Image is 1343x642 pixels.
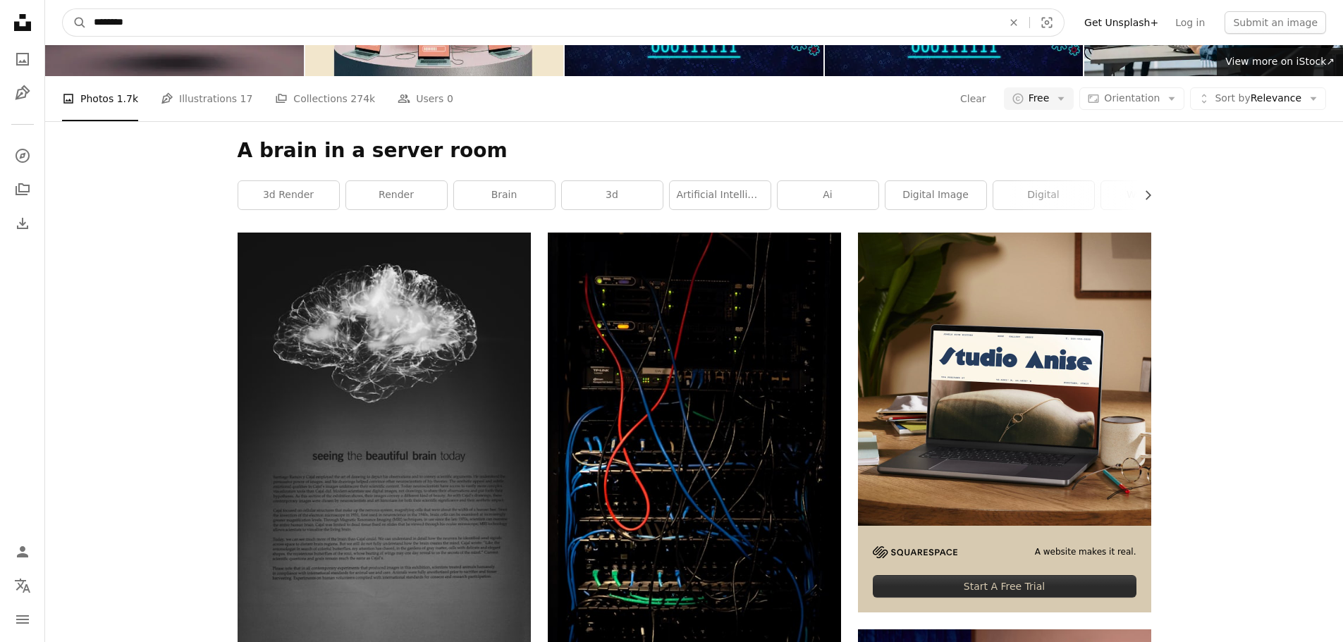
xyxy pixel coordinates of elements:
a: Illustrations 17 [161,76,252,121]
a: digital [993,181,1094,209]
button: Free [1004,87,1074,110]
a: render [346,181,447,209]
span: 274k [350,91,375,106]
span: Relevance [1215,92,1301,106]
button: Search Unsplash [63,9,87,36]
span: Orientation [1104,92,1160,104]
button: scroll list to the right [1135,181,1151,209]
a: black and gray electronic device [548,499,841,512]
a: brain [454,181,555,209]
span: View more on iStock ↗ [1225,56,1335,67]
a: Explore [8,142,37,170]
span: 17 [240,91,253,106]
span: A website makes it real. [1035,546,1136,558]
button: Clear [959,87,987,110]
button: Submit an image [1225,11,1326,34]
a: wallpaper [1101,181,1202,209]
a: View more on iStock↗ [1217,48,1343,76]
a: Download History [8,209,37,237]
a: Users 0 [398,76,453,121]
span: Free [1029,92,1050,106]
a: Home — Unsplash [8,8,37,39]
a: ai [778,181,878,209]
a: Log in / Sign up [8,538,37,566]
a: Collections [8,175,37,204]
a: Photos [8,45,37,73]
button: Sort byRelevance [1190,87,1326,110]
button: Clear [998,9,1029,36]
button: Menu [8,605,37,634]
span: Sort by [1215,92,1250,104]
a: a black and white photo of a brain [238,446,531,459]
a: digital image [885,181,986,209]
form: Find visuals sitewide [62,8,1065,37]
a: Collections 274k [275,76,375,121]
a: 3d [562,181,663,209]
button: Visual search [1030,9,1064,36]
a: Log in [1167,11,1213,34]
a: 3d render [238,181,339,209]
img: file-1705255347840-230a6ab5bca9image [873,546,957,558]
div: Start A Free Trial [873,575,1136,598]
span: 0 [447,91,453,106]
img: file-1705123271268-c3eaf6a79b21image [858,233,1151,526]
a: Illustrations [8,79,37,107]
h1: A brain in a server room [238,138,1151,163]
button: Language [8,572,37,600]
a: artificial intelligence [670,181,771,209]
a: A website makes it real.Start A Free Trial [858,233,1151,612]
button: Orientation [1079,87,1184,110]
a: Get Unsplash+ [1076,11,1167,34]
